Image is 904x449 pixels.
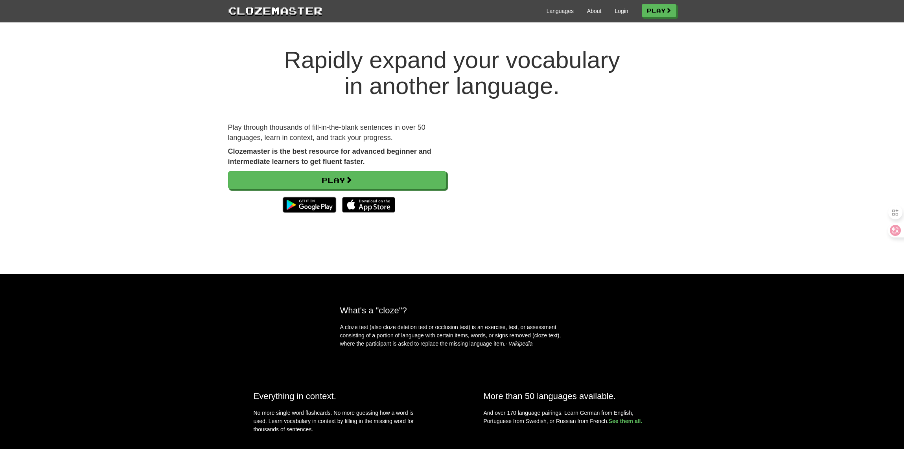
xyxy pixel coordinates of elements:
[254,391,420,401] h2: Everything in context.
[228,147,431,166] strong: Clozemaster is the best resource for advanced beginner and intermediate learners to get fluent fa...
[587,7,602,15] a: About
[279,193,340,217] img: Get it on Google Play
[228,3,322,18] a: Clozemaster
[484,391,651,401] h2: More than 50 languages available.
[340,305,564,315] h2: What's a "cloze"?
[615,7,628,15] a: Login
[228,123,446,143] p: Play through thousands of fill-in-the-blank sentences in over 50 languages, learn in context, and...
[340,323,564,348] p: A cloze test (also cloze deletion test or occlusion test) is an exercise, test, or assessment con...
[642,4,676,17] a: Play
[254,409,420,438] p: No more single word flashcards. No more guessing how a word is used. Learn vocabulary in context ...
[228,171,446,189] a: Play
[342,197,395,213] img: Download_on_the_App_Store_Badge_US-UK_135x40-25178aeef6eb6b83b96f5f2d004eda3bffbb37122de64afbaef7...
[506,340,533,347] em: - Wikipedia
[484,409,651,425] p: And over 170 language pairings. Learn German from English, Portuguese from Swedish, or Russian fr...
[547,7,574,15] a: Languages
[609,418,643,424] a: See them all.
